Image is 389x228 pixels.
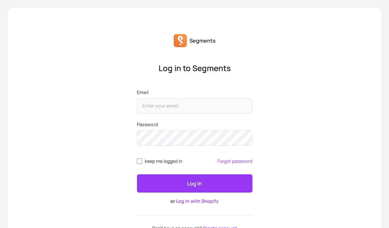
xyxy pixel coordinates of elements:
[189,37,216,45] p: Segments
[187,180,202,187] p: Log in
[176,198,219,204] a: Log in with Shopify
[137,121,252,128] label: Password
[145,159,182,164] span: keep me logged in
[137,98,252,113] input: Email
[137,89,252,96] label: Email
[137,174,252,193] button: Log in
[137,130,252,145] input: Password
[137,63,252,73] p: Log in to Segments
[137,159,142,164] input: remember me
[217,159,252,164] a: Forgot password
[137,198,252,204] p: or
